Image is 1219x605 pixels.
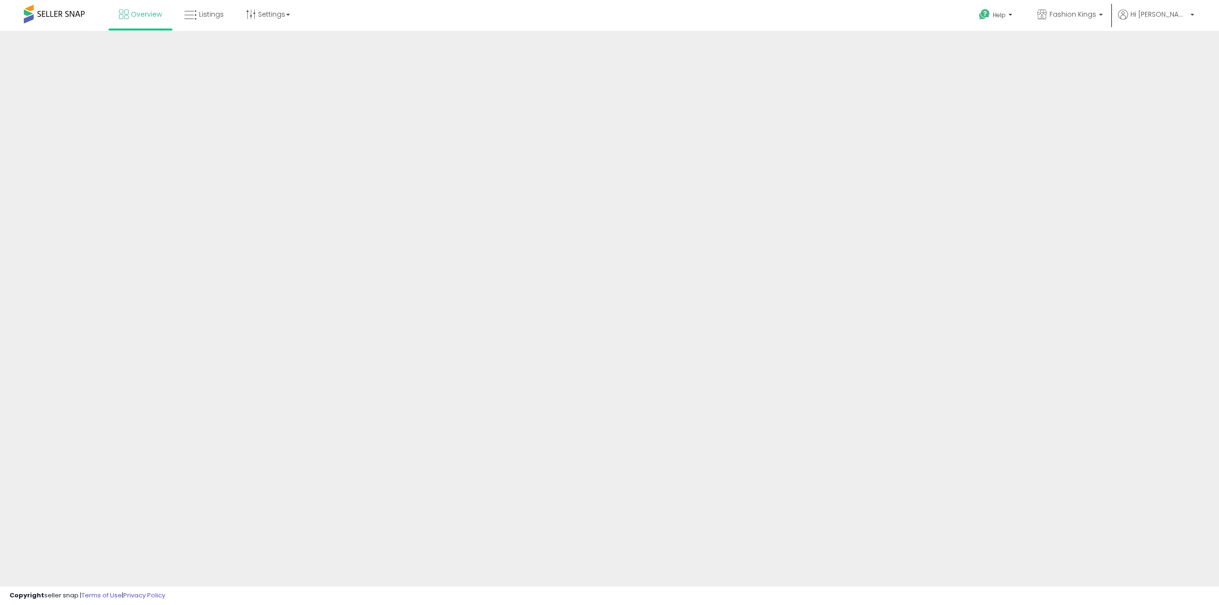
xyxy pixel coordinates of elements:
[131,10,162,19] span: Overview
[993,11,1006,19] span: Help
[199,10,224,19] span: Listings
[1049,10,1096,19] span: Fashion Kings
[971,1,1022,31] a: Help
[979,9,990,20] i: Get Help
[1130,10,1188,19] span: Hi [PERSON_NAME]
[1118,10,1194,31] a: Hi [PERSON_NAME]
